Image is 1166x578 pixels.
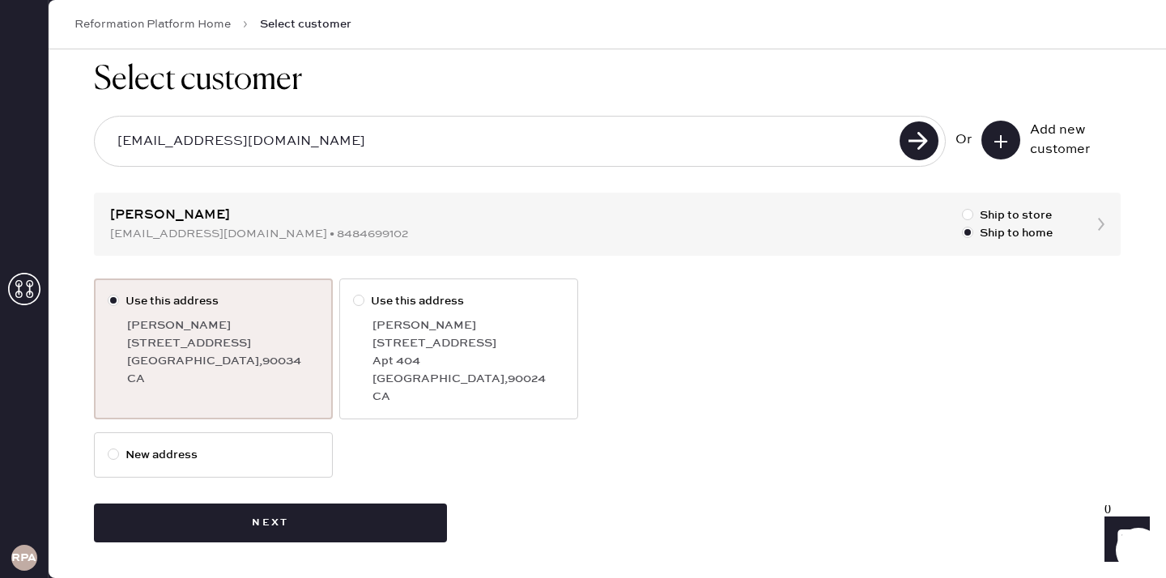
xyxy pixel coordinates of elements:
[94,504,447,542] button: Next
[372,370,564,388] div: [GEOGRAPHIC_DATA] , 90024
[74,16,231,32] a: Reformation Platform Home
[372,317,564,334] div: [PERSON_NAME]
[108,292,319,310] label: Use this address
[1089,505,1159,575] iframe: Front Chat
[372,352,564,370] div: Apt 404
[11,552,36,563] h3: RPA
[1030,121,1111,159] div: Add new customer
[127,317,319,334] div: [PERSON_NAME]
[353,292,564,310] label: Use this address
[372,388,564,406] div: CA
[127,352,319,370] div: [GEOGRAPHIC_DATA] , 90034
[260,16,351,32] span: Select customer
[955,130,972,150] div: Or
[127,370,319,388] div: CA
[372,334,564,352] div: [STREET_ADDRESS]
[962,224,1053,242] label: Ship to home
[94,61,1121,100] h1: Select customer
[127,334,319,352] div: [STREET_ADDRESS]
[104,123,895,160] input: Search by email or phone number
[108,446,319,464] label: New address
[962,206,1053,224] label: Ship to store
